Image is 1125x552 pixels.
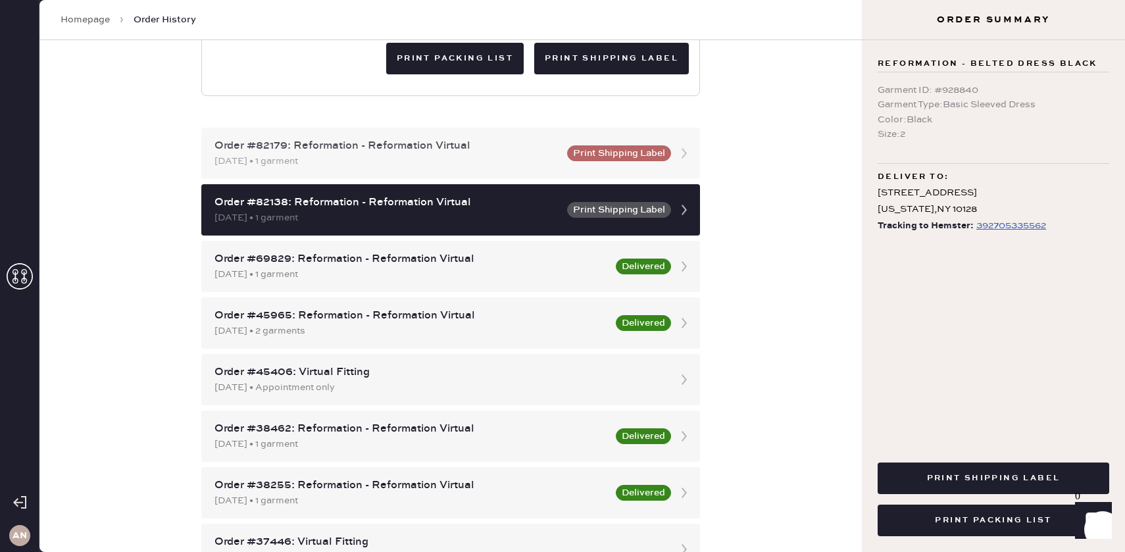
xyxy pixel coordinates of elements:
[214,380,663,395] div: [DATE] • Appointment only
[541,16,581,55] img: logo
[120,511,1026,528] td: Basic Sleeved Dress - Reformation - [PERSON_NAME] Dress Coriander - Size: XS
[567,202,671,218] button: Print Shipping Label
[974,218,1046,234] a: 392705335562
[878,505,1109,536] button: Print Packing List
[878,56,1097,72] span: Reformation - Belted dress Black
[1062,493,1119,549] iframe: Front Chat
[214,493,608,508] div: [DATE] • 1 garment
[616,315,671,331] button: Delivered
[42,493,120,511] th: ID
[214,211,559,225] div: [DATE] • 1 garment
[1026,511,1080,528] td: 1
[42,139,1080,155] div: Customer information
[567,145,671,161] button: Print Shipping Label
[878,471,1109,484] a: Print Shipping Label
[616,259,671,274] button: Delivered
[1026,493,1080,511] th: QTY
[214,308,608,324] div: Order #45965: Reformation - Reformation Virtual
[42,155,1080,203] div: # 42224 [PERSON_NAME] Nouriel [EMAIL_ADDRESS][DOMAIN_NAME]
[214,154,559,168] div: [DATE] • 1 garment
[878,185,1109,218] div: [STREET_ADDRESS] [US_STATE] , NY 10128
[214,251,608,267] div: Order #69829: Reformation - Reformation Virtual
[214,195,559,211] div: Order #82138: Reformation - Reformation Virtual
[862,13,1125,26] h3: Order Summary
[878,127,1109,141] div: Size : 2
[214,437,608,451] div: [DATE] • 1 garment
[214,364,663,380] div: Order #45406: Virtual Fitting
[534,43,689,74] button: Print Shipping Label
[12,531,27,540] h3: AN
[878,463,1109,494] button: Print Shipping Label
[42,359,1080,375] div: Packing slip
[878,169,949,185] span: Deliver to:
[512,531,610,541] img: Logo
[976,218,1046,234] div: https://www.fedex.com/apps/fedextrack/?tracknumbers=392705335562&cntry_code=US
[134,13,196,26] span: Order History
[42,426,1080,474] div: # 42224 [PERSON_NAME] Nouriel [EMAIL_ADDRESS][DOMAIN_NAME]
[42,511,120,528] td: 41998
[541,287,581,326] img: logo
[214,421,608,437] div: Order #38462: Reformation - Reformation Virtual
[42,104,1080,120] div: Order # 37446
[512,243,610,253] img: Logo
[878,97,1109,112] div: Garment Type : Basic Sleeved Dress
[878,218,974,234] span: Tracking to Hemster:
[616,428,671,444] button: Delivered
[214,267,608,282] div: [DATE] • 1 garment
[42,222,344,239] th: ID
[386,43,524,74] button: Print Packing List
[42,375,1080,391] div: Order # 38184
[42,88,1080,104] div: Packing slip
[214,138,559,154] div: Order #82179: Reformation - Reformation Virtual
[214,324,608,338] div: [DATE] • 2 garments
[214,478,608,493] div: Order #38255: Reformation - Reformation Virtual
[214,534,663,550] div: Order #37446: Virtual Fitting
[878,113,1109,127] div: Color : Black
[61,13,110,26] a: Homepage
[878,83,1109,97] div: Garment ID : # 928840
[42,411,1080,426] div: Customer information
[874,222,1080,239] th: QTY
[344,222,874,239] th: Description
[616,485,671,501] button: Delivered
[120,493,1026,511] th: Description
